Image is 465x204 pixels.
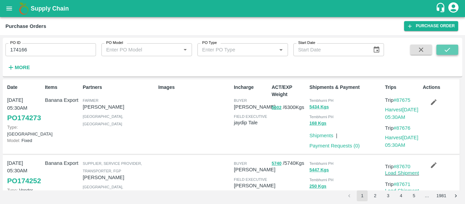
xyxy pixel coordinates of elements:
[45,96,80,104] p: Banana Export
[7,187,42,193] p: Vendor
[421,193,432,199] div: …
[234,98,247,103] span: buyer
[385,135,418,148] a: Harvest[DATE] 05:30AM
[394,164,411,169] a: #87670
[17,2,31,15] img: logo
[385,107,418,120] a: Harvest[DATE] 05:30AM
[7,124,42,137] p: [GEOGRAPHIC_DATA]
[357,190,368,201] button: page 1
[10,40,20,46] label: PO ID
[309,120,326,127] button: 168 Kgs
[15,65,30,70] strong: More
[83,161,142,173] span: Supplier, Service Provider, Transporter, FGP
[5,22,46,31] div: Purchase Orders
[394,182,411,187] a: #87671
[7,159,42,175] p: [DATE] 05:30AM
[234,103,275,111] p: [PERSON_NAME]
[234,161,247,166] span: buyer
[234,114,267,119] span: field executive
[309,115,334,119] span: Tembhurni PH
[385,96,420,104] p: Trip
[309,183,326,190] button: 250 Kgs
[103,45,179,54] input: Enter PO Model
[394,125,411,131] a: #87676
[234,84,269,91] p: Incharge
[7,138,20,143] span: Model:
[234,166,275,173] p: [PERSON_NAME]
[293,43,368,56] input: Start Date
[7,96,42,112] p: [DATE] 05:30AM
[276,45,285,54] button: Open
[31,4,435,13] a: Supply Chain
[234,177,267,182] span: field executive
[7,175,41,187] a: PO174252
[181,45,190,54] button: Open
[5,62,32,73] button: More
[385,84,420,91] p: Trips
[272,159,307,167] p: / 5740 Kgs
[7,112,41,124] a: PO174273
[434,190,448,201] button: Go to page 1981
[83,174,156,181] p: [PERSON_NAME]
[385,124,420,132] p: Trip
[298,40,315,46] label: Start Date
[404,21,458,31] a: Purchase Order
[272,160,282,168] button: 5740
[7,188,18,193] span: Type:
[394,97,411,103] a: #87675
[309,166,329,174] button: 5447 Kgs
[408,190,419,201] button: Go to page 5
[309,133,333,138] a: Shipments
[7,137,42,144] p: Fixed
[199,45,275,54] input: Enter PO Type
[423,84,458,91] p: Actions
[5,43,96,56] input: Enter PO ID
[45,159,80,167] p: Banana Export
[385,181,420,188] p: Trip
[83,98,98,103] span: Farmer
[83,84,156,91] p: Partners
[234,119,269,126] p: jaydip Tale
[447,1,460,16] div: account of current user
[333,129,337,139] div: |
[234,182,275,189] p: [PERSON_NAME]
[45,84,80,91] p: Items
[309,103,329,111] button: 5434 Kgs
[435,2,447,15] div: customer-support
[450,190,461,201] button: Go to next page
[383,190,394,201] button: Go to page 3
[83,103,156,111] p: [PERSON_NAME]
[309,178,334,182] span: Tembhurni PH
[272,104,282,112] button: 5602
[202,40,217,46] label: PO Type
[272,104,307,111] p: / 6300 Kgs
[396,190,406,201] button: Go to page 4
[370,43,383,56] button: Choose date
[385,170,419,176] a: Load Shipment
[385,188,419,193] a: Load Shipment
[309,84,382,91] p: Shipments & Payment
[343,190,462,201] nav: pagination navigation
[309,161,334,166] span: Tembhurni PH
[83,185,123,197] span: [GEOGRAPHIC_DATA] , [GEOGRAPHIC_DATA]
[309,98,334,103] span: Tembhurni PH
[31,5,69,12] b: Supply Chain
[272,84,307,98] p: ACT/EXP Weight
[370,190,381,201] button: Go to page 2
[106,40,123,46] label: PO Model
[385,163,420,170] p: Trip
[309,143,360,148] a: Payment Requests (0)
[7,84,42,91] p: Date
[7,125,18,130] span: Type:
[158,84,231,91] p: Images
[83,114,123,126] span: [GEOGRAPHIC_DATA] , [GEOGRAPHIC_DATA]
[1,1,17,16] button: open drawer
